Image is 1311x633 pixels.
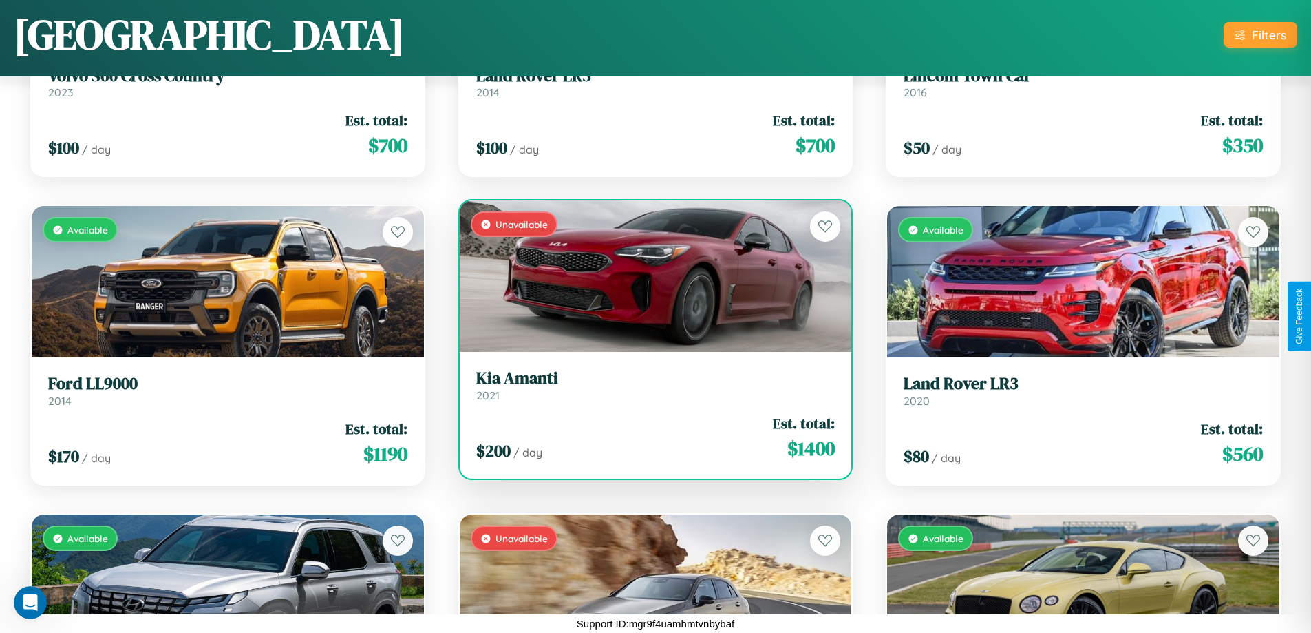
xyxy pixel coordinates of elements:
span: $ 350 [1222,132,1263,159]
span: 2016 [904,85,927,99]
span: Est. total: [1201,110,1263,130]
span: Est. total: [345,110,407,130]
span: $ 1190 [363,440,407,468]
span: $ 700 [368,132,407,159]
p: Support ID: mgr9f4uamhmtvnbybaf [577,614,734,633]
a: Ford LL90002014 [48,374,407,408]
span: $ 200 [476,439,511,462]
span: / day [82,451,111,465]
a: Lincoln Town Car2016 [904,66,1263,100]
span: $ 80 [904,445,929,468]
span: $ 700 [796,132,835,159]
a: Kia Amanti2021 [476,369,835,402]
span: $ 560 [1222,440,1263,468]
span: Est. total: [1201,419,1263,439]
a: Volvo S60 Cross Country2023 [48,66,407,100]
h1: [GEOGRAPHIC_DATA] [14,6,405,63]
span: / day [510,143,539,156]
span: 2014 [476,85,500,99]
h3: Kia Amanti [476,369,835,388]
span: Available [67,532,108,544]
span: Available [67,224,108,236]
h3: Land Rover LR3 [904,374,1263,394]
a: Land Rover LR32014 [476,66,835,100]
span: / day [513,446,542,459]
span: 2021 [476,388,500,402]
span: Est. total: [345,419,407,439]
span: Unavailable [495,532,548,544]
span: / day [82,143,111,156]
span: Unavailable [495,218,548,230]
span: 2020 [904,394,930,408]
span: Available [923,532,963,544]
span: Est. total: [773,110,835,130]
span: Available [923,224,963,236]
span: 2023 [48,85,73,99]
span: $ 170 [48,445,79,468]
span: 2014 [48,394,72,408]
a: Land Rover LR32020 [904,374,1263,408]
span: $ 100 [476,136,507,159]
div: Give Feedback [1294,289,1304,344]
span: / day [932,451,961,465]
span: $ 100 [48,136,79,159]
button: Filters [1224,22,1297,48]
div: Filters [1252,28,1286,42]
iframe: Intercom live chat [14,586,47,619]
span: $ 1400 [787,435,835,462]
span: Est. total: [773,413,835,433]
span: $ 50 [904,136,930,159]
span: / day [932,143,961,156]
h3: Ford LL9000 [48,374,407,394]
